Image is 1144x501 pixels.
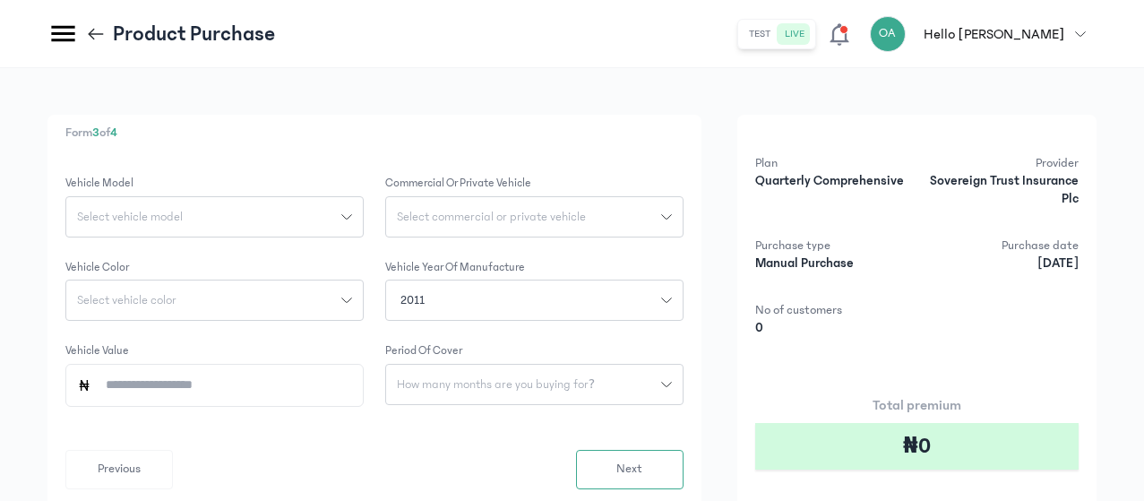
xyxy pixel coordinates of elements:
label: Commercial or private vehicle [385,175,531,193]
label: Vehicle Value [65,342,129,360]
label: Vehicle Model [65,175,133,193]
label: Vehicle Year of Manufacture [385,259,525,277]
span: Previous [98,460,141,479]
div: OA [870,16,906,52]
p: Provider [922,154,1079,172]
p: Sovereign Trust Insurance Plc [922,172,1079,208]
button: How many months are you buying for? [385,364,684,405]
p: [DATE] [922,255,1079,272]
p: Form of [65,124,684,143]
span: 4 [110,125,117,140]
span: Select commercial or private vehicle [386,211,597,223]
button: Select commercial or private vehicle [385,196,684,238]
p: Product Purchase [113,20,275,48]
button: test [742,23,778,45]
button: Select vehicle color [65,280,364,321]
span: Select vehicle color [66,294,187,307]
button: live [778,23,812,45]
p: Purchase date [922,237,1079,255]
button: Select vehicle model [65,196,364,238]
div: ₦0 [755,423,1079,470]
button: Next [576,450,684,489]
label: Period of cover [385,342,462,360]
button: OAHello [PERSON_NAME] [870,16,1097,52]
p: Total premium [755,394,1079,416]
label: Vehicle Color [65,259,129,277]
p: 0 [755,319,912,337]
span: 3 [92,125,99,140]
p: Purchase type [755,237,912,255]
button: Previous [65,450,173,489]
p: Manual Purchase [755,255,912,272]
p: Quarterly Comprehensive [755,172,912,190]
button: 2011 [385,280,684,321]
span: 2011 [390,291,435,310]
span: Select vehicle model [66,211,194,223]
span: Next [616,460,642,479]
p: Hello [PERSON_NAME] [924,23,1064,45]
p: No of customers [755,301,912,319]
span: How many months are you buying for? [386,378,606,391]
p: Plan [755,154,912,172]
